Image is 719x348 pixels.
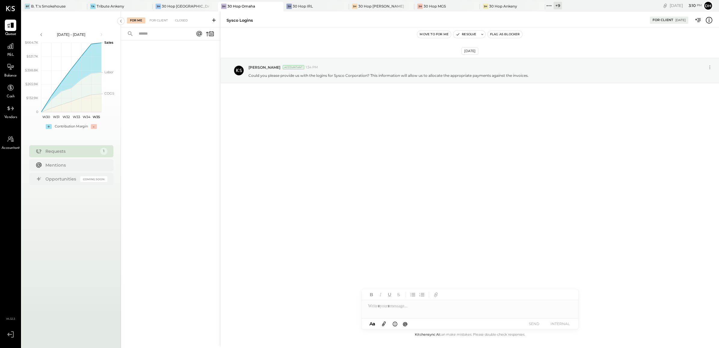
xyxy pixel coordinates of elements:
[358,4,406,9] div: 30 Hop [PERSON_NAME] Summit
[0,103,21,120] a: Vendors
[45,162,104,168] div: Mentions
[0,40,21,58] a: P&L
[127,17,145,24] div: For Me
[4,115,17,120] span: Vendors
[2,146,20,151] span: Accountant
[662,2,668,9] div: copy link
[90,4,96,9] div: TA
[417,4,423,9] div: 3H
[104,91,114,96] text: COGS
[172,17,191,24] div: Closed
[147,17,171,24] div: For Client
[489,4,517,9] div: 30 Hop Ankeny
[93,115,100,119] text: W35
[417,31,451,38] button: Move to for me
[227,17,253,23] div: Sysco Logins
[377,291,384,299] button: Italic
[104,70,113,74] text: Labor
[55,124,88,129] div: Contribution Margin
[461,47,478,55] div: [DATE]
[286,4,292,9] div: 3H
[522,320,546,328] button: SEND
[91,124,97,129] div: -
[0,133,21,151] a: Accountant
[368,291,375,299] button: Bold
[670,3,702,8] div: [DATE]
[25,4,30,9] div: BT
[26,54,38,58] text: $531.7K
[248,65,280,70] span: [PERSON_NAME]
[293,4,313,9] div: 30 Hop IRL
[403,321,408,327] span: @
[45,176,77,182] div: Opportunities
[368,321,377,327] button: Aa
[45,148,97,154] div: Requests
[26,96,38,100] text: $132.9K
[248,73,529,78] p: Could you please provide us with the logins for Sysco Corporation? This information will allow us...
[4,73,17,79] span: Balance
[554,2,562,9] div: + 9
[306,65,318,70] span: 1:34 PM
[703,1,713,11] button: Dh
[63,115,70,119] text: W32
[25,82,38,86] text: $265.9K
[7,52,14,58] span: P&L
[156,4,161,9] div: 3H
[0,61,21,79] a: Balance
[73,115,80,119] text: W33
[372,321,375,327] span: a
[424,4,446,9] div: 30 Hop MGS
[5,32,16,37] span: Queue
[0,20,21,37] a: Queue
[483,4,488,9] div: 3H
[418,291,426,299] button: Ordered List
[25,40,38,45] text: $664.7K
[36,110,38,114] text: 0
[100,148,107,155] div: 1
[675,18,686,22] div: [DATE]
[401,320,409,328] button: @
[7,94,14,99] span: Cash
[395,291,403,299] button: Strikethrough
[432,291,440,299] button: Add URL
[409,291,417,299] button: Unordered List
[104,40,113,45] text: Sales
[80,176,107,182] div: Coming Soon
[53,115,60,119] text: W31
[453,31,479,38] button: Resolve
[162,4,209,9] div: 30 Hop [GEOGRAPHIC_DATA]
[82,115,90,119] text: W34
[97,4,124,9] div: Tribute Ankeny
[488,31,522,38] button: Flag as Blocker
[548,320,572,328] button: INTERNAL
[227,4,255,9] div: 30 Hop Omaha
[31,4,66,9] div: B. T.'s Smokehouse
[25,68,38,72] text: $398.8K
[42,115,50,119] text: W30
[283,65,304,69] div: Accountant
[0,82,21,99] a: Cash
[46,124,52,129] div: +
[653,18,673,23] div: For Client
[386,291,393,299] button: Underline
[221,4,227,9] div: 3H
[46,32,97,37] div: [DATE] - [DATE]
[352,4,357,9] div: 3H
